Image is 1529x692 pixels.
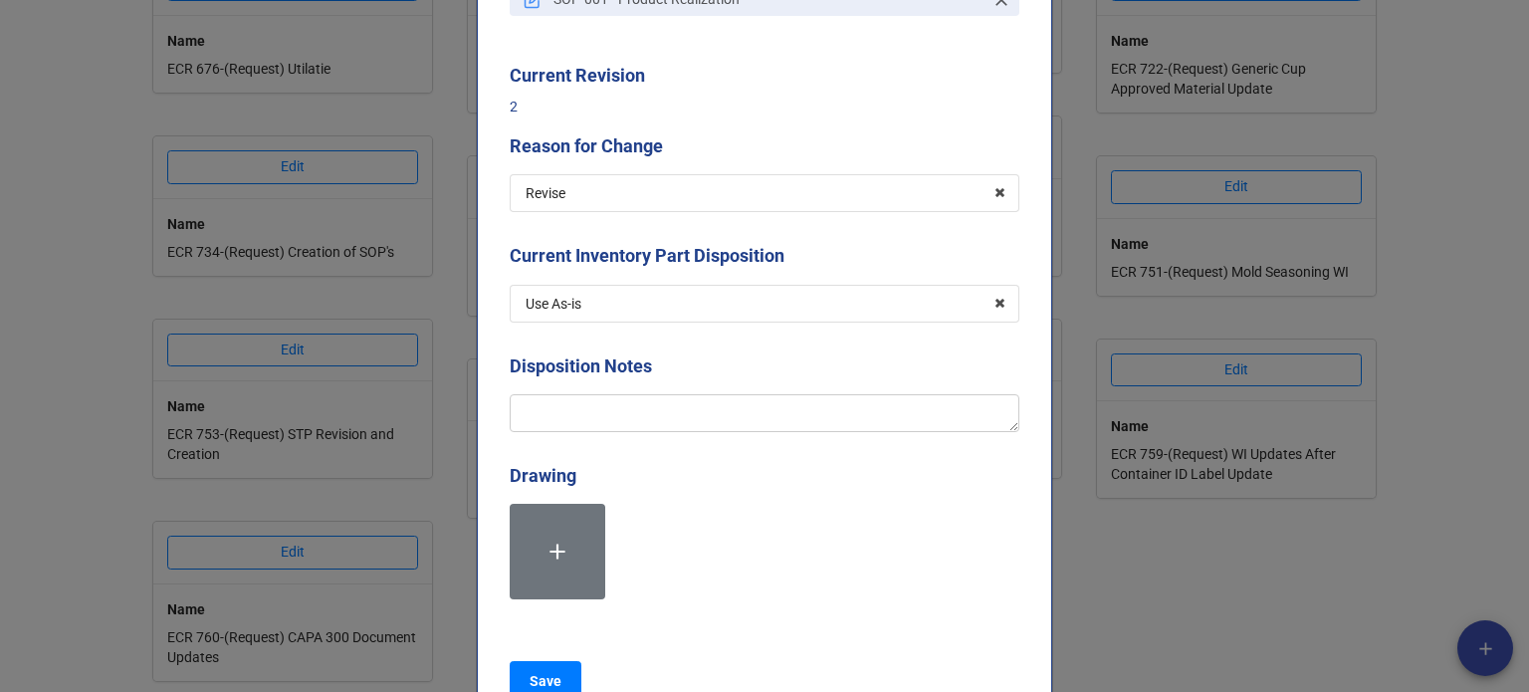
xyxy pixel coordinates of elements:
[510,97,1019,116] p: 2
[530,671,561,692] b: Save
[510,132,663,160] label: Reason for Change
[510,65,645,86] b: Current Revision
[526,186,565,200] div: Revise
[510,242,784,270] label: Current Inventory Part Disposition
[510,352,652,380] label: Disposition Notes
[510,462,576,490] label: Drawing
[526,297,581,311] div: Use As-is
